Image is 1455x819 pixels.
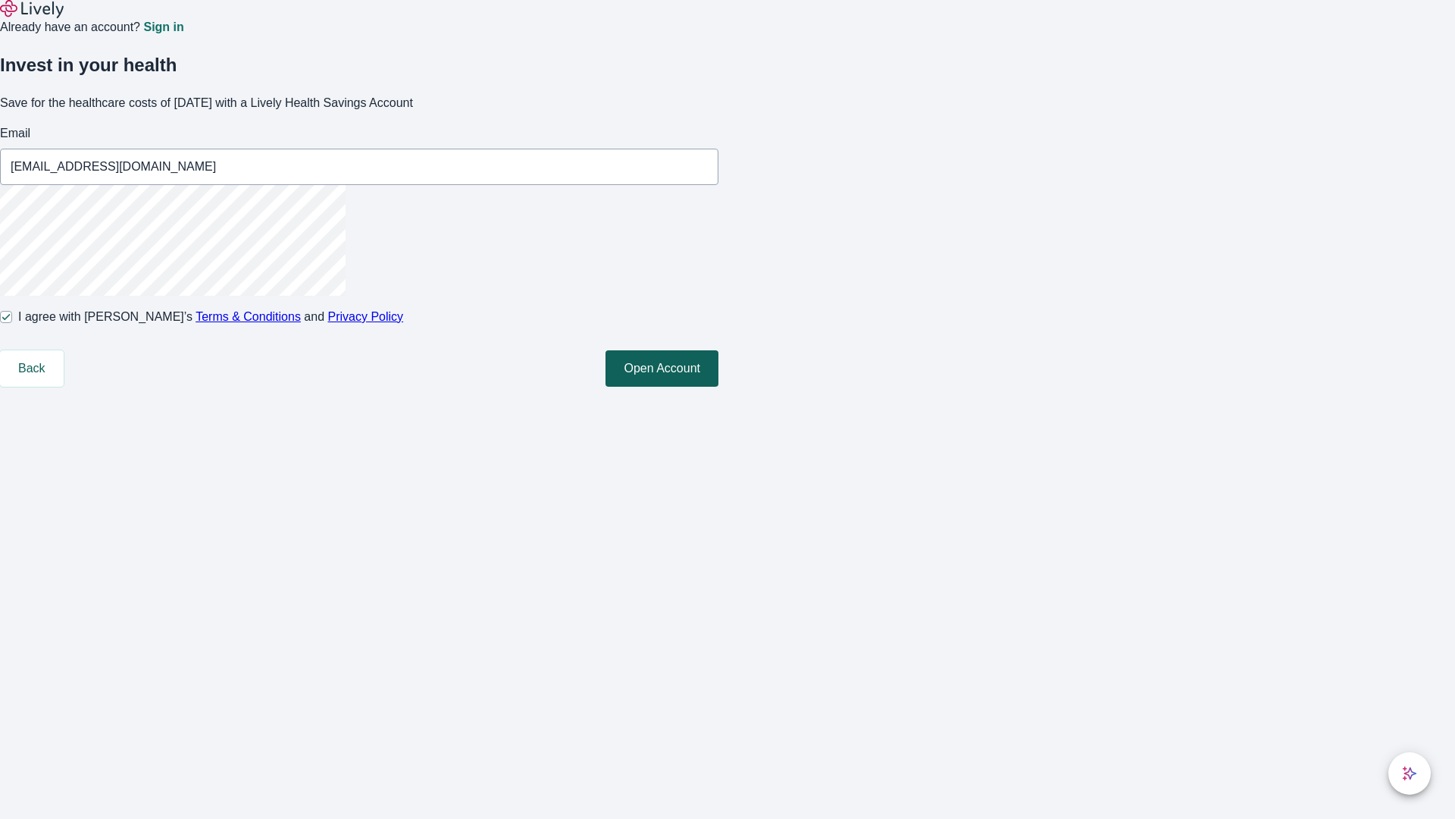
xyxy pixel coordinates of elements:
a: Privacy Policy [328,310,404,323]
a: Sign in [143,21,183,33]
a: Terms & Conditions [196,310,301,323]
button: Open Account [605,350,718,387]
svg: Lively AI Assistant [1402,766,1417,781]
button: chat [1388,752,1431,795]
span: I agree with [PERSON_NAME]’s and [18,308,403,326]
